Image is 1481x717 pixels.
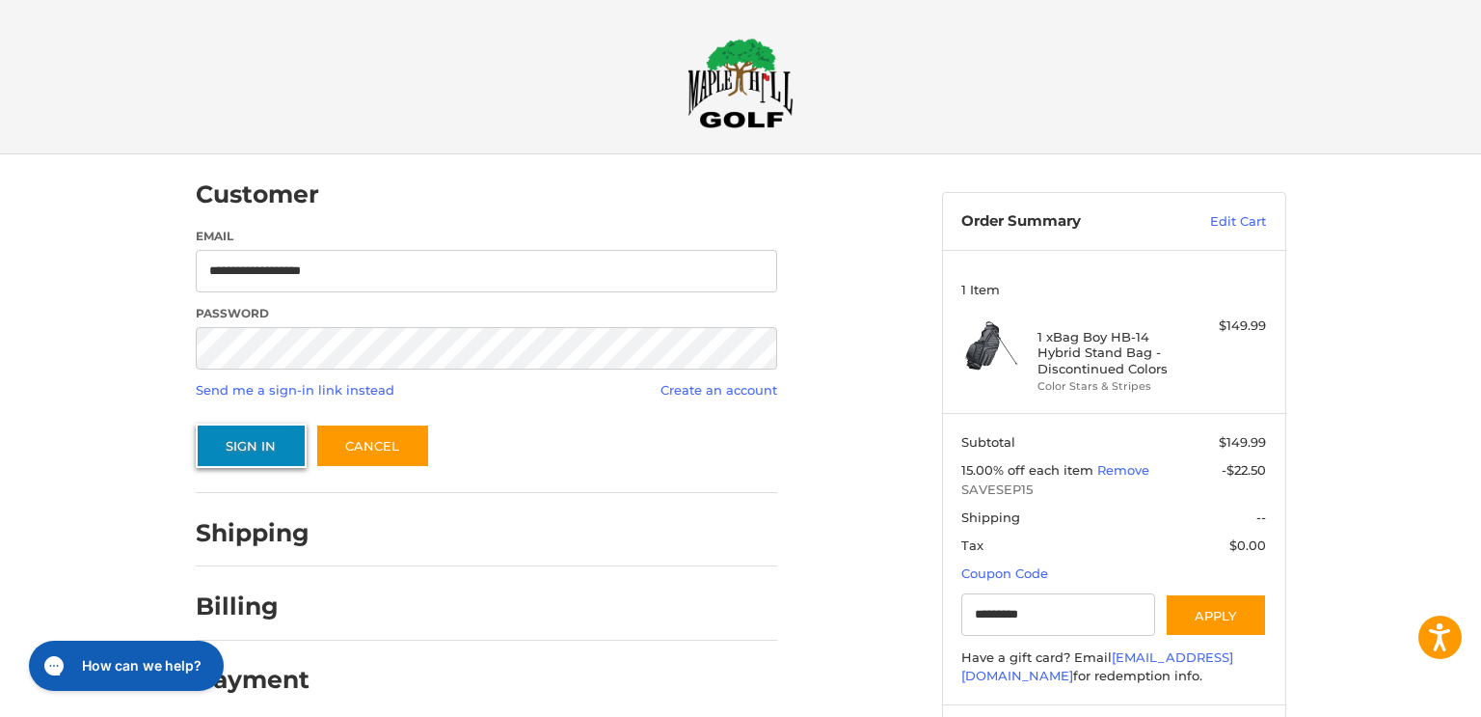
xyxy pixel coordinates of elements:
[1222,462,1266,478] span: -$22.50
[196,424,307,468] button: Sign In
[1256,510,1266,525] span: --
[315,424,430,468] a: Cancel
[196,592,309,621] h2: Billing
[961,282,1266,297] h3: 1 Item
[961,212,1169,232] h3: Order Summary
[961,538,983,553] span: Tax
[687,38,794,128] img: Maple Hill Golf
[961,565,1048,581] a: Coupon Code
[1037,329,1185,376] h4: 1 x Bag Boy HB-14 Hybrid Stand Bag - Discontinued Colors
[961,462,1097,478] span: 15.00% off each item
[1037,378,1185,395] li: Color Stars & Stripes
[961,481,1266,500] span: SAVESEP15
[196,228,777,245] label: Email
[961,593,1155,637] input: Gift Certificate or Coupon Code
[1229,538,1266,553] span: $0.00
[196,382,394,398] a: Send me a sign-in link instead
[1165,593,1267,637] button: Apply
[1219,434,1266,450] span: $149.99
[961,648,1266,686] div: Have a gift card? Email for redemption info.
[19,634,229,698] iframe: Gorgias live chat messenger
[196,179,319,209] h2: Customer
[1097,462,1149,478] a: Remove
[961,510,1020,525] span: Shipping
[196,518,310,548] h2: Shipping
[196,305,777,322] label: Password
[660,382,777,398] a: Create an account
[196,665,310,695] h2: Payment
[961,434,1015,450] span: Subtotal
[1190,317,1266,336] div: $149.99
[1169,212,1266,232] a: Edit Cart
